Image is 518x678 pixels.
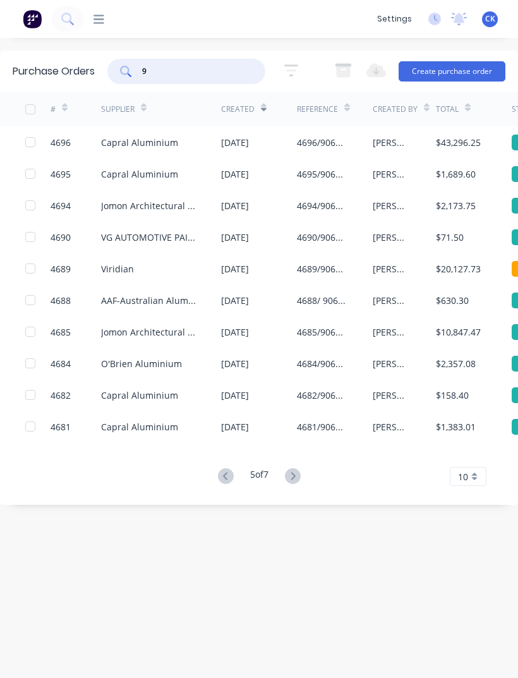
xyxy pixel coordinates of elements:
[297,389,347,402] div: 4682/9066 Phase 1 components
[458,470,468,483] span: 10
[23,9,42,28] img: Factory
[436,294,469,307] div: $630.30
[436,389,469,402] div: $158.40
[101,357,182,370] div: O'Brien Aluminium
[297,104,338,115] div: Reference
[51,389,71,402] div: 4682
[297,167,347,181] div: 4695/9066 C
[436,231,464,244] div: $71.50
[221,199,249,212] div: [DATE]
[436,199,476,212] div: $2,173.75
[373,389,411,402] div: [PERSON_NAME]
[373,167,411,181] div: [PERSON_NAME]
[373,231,411,244] div: [PERSON_NAME]
[51,136,71,149] div: 4696
[485,13,495,25] span: CK
[51,199,71,212] div: 4694
[101,104,135,115] div: Supplier
[297,294,347,307] div: 4688/ 9066.C [PERSON_NAME] College Backpans
[51,294,71,307] div: 4688
[101,325,196,339] div: Jomon Architectural Hardware Pty Ltd
[373,262,411,275] div: [PERSON_NAME]
[373,325,411,339] div: [PERSON_NAME]
[436,325,481,339] div: $10,847.47
[373,136,411,149] div: [PERSON_NAME]
[51,357,71,370] div: 4684
[373,294,411,307] div: [PERSON_NAME]
[13,64,95,79] div: Purchase Orders
[297,231,347,244] div: 4690/9066 C
[221,262,249,275] div: [DATE]
[101,420,178,433] div: Capral Aluminium
[101,136,178,149] div: Capral Aluminium
[297,357,347,370] div: 4684/9066 .C [PERSON_NAME] College Back Pans
[221,167,249,181] div: [DATE]
[436,262,481,275] div: $20,127.73
[101,262,134,275] div: Viridian
[221,136,249,149] div: [DATE]
[436,420,476,433] div: $1,383.01
[373,420,411,433] div: [PERSON_NAME]
[250,468,268,486] div: 5 of 7
[371,9,418,28] div: settings
[221,231,249,244] div: [DATE]
[373,199,411,212] div: [PERSON_NAME]
[297,199,347,212] div: 4694/9066 - V09
[51,167,71,181] div: 4695
[297,262,347,275] div: 4689/9066 Level 2 Phase 1 Rev 1
[221,294,249,307] div: [DATE]
[101,199,196,212] div: Jomon Architectural Hardware Pty Ltd
[297,420,347,433] div: 4681/9066 Phase 1 WCC
[436,104,459,115] div: Total
[101,231,196,244] div: VG AUTOMOTIVE PAINT & ACCESSORIES SUPPLIES
[101,167,178,181] div: Capral Aluminium
[297,325,347,339] div: 4685/9066 - V09
[399,61,505,82] button: Create purchase order
[51,104,56,115] div: #
[373,357,411,370] div: [PERSON_NAME]
[221,357,249,370] div: [DATE]
[51,325,71,339] div: 4685
[51,231,71,244] div: 4690
[436,357,476,370] div: $2,357.08
[141,65,246,78] input: Search purchase orders...
[373,104,418,115] div: Created By
[101,294,196,307] div: AAF-Australian Aluminium Finishing
[51,262,71,275] div: 4689
[221,420,249,433] div: [DATE]
[436,167,476,181] div: $1,689.60
[221,104,255,115] div: Created
[51,420,71,433] div: 4681
[436,136,481,149] div: $43,296.25
[221,325,249,339] div: [DATE]
[297,136,347,149] div: 4696/9066 Phase 2
[221,389,249,402] div: [DATE]
[101,389,178,402] div: Capral Aluminium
